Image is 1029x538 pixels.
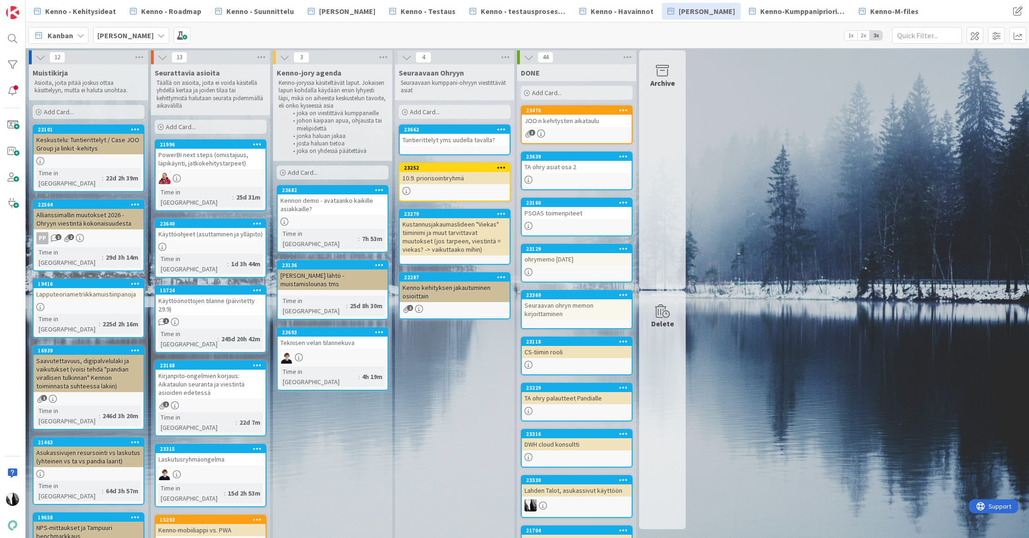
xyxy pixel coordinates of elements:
[156,149,266,169] div: PowerBI next steps (omistajuus, läpikäynti, jatkokehitystarpeet)
[870,31,882,40] span: 3x
[38,514,143,521] div: 19658
[38,281,143,287] div: 19416
[34,280,143,288] div: 19416
[522,392,632,404] div: TA ohry palautteet Pandialle
[282,187,388,193] div: 23682
[522,438,632,450] div: DWH cloud konsultti
[522,115,632,127] div: JOO:n kehitysten aikataulu
[280,228,358,249] div: Time in [GEOGRAPHIC_DATA]
[6,6,19,19] img: Visit kanbanzone.com
[156,286,266,295] div: 15724
[857,31,870,40] span: 2x
[156,361,266,399] div: 23168Kirjanpito-ongelmien korjaus: Aikataulun seuranta ja viestintä asioiden edetessä
[288,132,387,140] li: jonka haluan jakaa
[845,31,857,40] span: 1x
[288,117,387,132] li: johon kaipaan apua, ohjausta tai mielipidettä
[103,252,141,262] div: 29d 3h 14m
[278,328,388,349] div: 23693Teknisen velan tilannekuva
[160,221,266,227] div: 23640
[522,384,632,392] div: 23229
[49,52,65,63] span: 12
[277,68,341,77] span: Kenno-jory agenda
[282,262,388,269] div: 23136
[6,493,19,506] img: KV
[522,346,632,358] div: CS-tiimin rooli
[400,273,510,282] div: 22287
[526,200,632,206] div: 23160
[522,152,632,161] div: 23639
[529,130,535,136] span: 3
[227,259,229,269] span: :
[348,301,385,311] div: 25d 8h 30m
[399,68,464,77] span: Seuraavaan Ohryyn
[156,228,266,240] div: Käyttöohjeet (asuttaminen ja ylläpito)
[158,483,224,504] div: Time in [GEOGRAPHIC_DATA]
[158,468,170,480] img: MT
[156,370,266,399] div: Kirjanpito-ongelmien korjaus: Aikataulun seuranta ja viestintä asioiden edetessä
[34,209,143,229] div: Allianssimallin muutokset 2026 - Ohryyn viestintä kokonaisuudesta
[36,232,48,244] div: PP
[404,274,510,281] div: 22287
[156,516,266,536] div: 15293Kenno-mobiiliappi vs. PWA
[400,282,510,302] div: Kenno kehityksen jakautuminen osioittain
[34,438,143,447] div: 21463
[650,77,675,89] div: Archive
[410,108,440,116] span: Add Card...
[400,125,510,146] div: 23662Tuntierittelyt yms uudella tavalla?
[288,147,387,155] li: joka on yhdessä päätettävä
[226,6,294,17] span: Kenno - Suunnittelu
[68,234,74,240] span: 2
[156,453,266,465] div: Laskutusryhmäongelma
[522,161,632,173] div: TA ohry asiat osa 2
[218,334,219,344] span: :
[34,288,143,300] div: Lapputeoriametriikkamuistiinpanoja
[99,319,100,329] span: :
[102,173,103,183] span: :
[160,517,266,523] div: 15293
[278,186,388,194] div: 23682
[280,296,346,316] div: Time in [GEOGRAPHIC_DATA]
[288,168,318,177] span: Add Card...
[156,445,266,453] div: 23315
[36,481,102,501] div: Time in [GEOGRAPHIC_DATA]
[400,273,510,302] div: 22287Kenno kehityksen jakautuminen osioittain
[288,110,387,117] li: joka on viestittävä kumppaneille
[229,259,263,269] div: 1d 3h 44m
[156,140,266,149] div: 21996
[280,366,358,387] div: Time in [GEOGRAPHIC_DATA]
[34,355,143,392] div: Saavutettavuus, digipalvelulaki ja vaikutukset (voisi tehdä "pandian virallisen tulkinnan" Kennon...
[155,68,220,77] span: Seurattavia asioita
[34,200,143,229] div: 22564Allianssimallin muutokset 2026 - Ohryyn viestintä kokonaisuudesta
[278,194,388,215] div: Kennon demo - avataanko kaikille asiakkaille?
[400,164,510,172] div: 23252
[34,200,143,209] div: 22564
[100,411,141,421] div: 246d 3h 20m
[522,199,632,219] div: 23160PSOAS toimenpiteet
[651,318,674,329] div: Delete
[38,126,143,133] div: 23101
[102,252,103,262] span: :
[45,6,116,17] span: Kenno - Kehitysideat
[400,210,510,218] div: 23279
[124,3,207,20] a: Kenno - Roadmap
[522,291,632,320] div: 23369Seuraavan ohryn memon kirjoittaminen
[278,328,388,337] div: 23693
[34,513,143,522] div: 19658
[319,6,375,17] span: [PERSON_NAME]
[36,247,102,268] div: Time in [GEOGRAPHIC_DATA]
[760,6,845,17] span: Kenno-Kumppanipriorisointi
[34,346,143,392] div: 16939Saavutettavuus, digipalvelulaki ja vaikutukset (voisi tehdä "pandian virallisen tulkinnan" K...
[278,352,388,364] div: MT
[34,125,143,154] div: 23101Keskustelu: Tuntierittelyt / Case JOO Group ja linkit -kehitys
[158,254,227,274] div: Time in [GEOGRAPHIC_DATA]
[526,107,632,114] div: 23476
[522,338,632,358] div: 23118CS-tiimin rooli
[522,106,632,127] div: 23476JOO:n kehitysten aikataulu
[219,334,263,344] div: 245d 20h 42m
[156,140,266,169] div: 21996PowerBI next steps (omistajuus, läpikäynti, jatkokehitystarpeet)
[481,6,566,17] span: Kenno - testausprosessi/Featureflagit
[163,401,169,407] span: 1
[526,385,632,391] div: 23229
[522,384,632,404] div: 23229TA ohry palautteet Pandialle
[34,438,143,467] div: 21463Asukassivujen resursointi vs laskutus (yhteinen vs ta vs pandia laarit)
